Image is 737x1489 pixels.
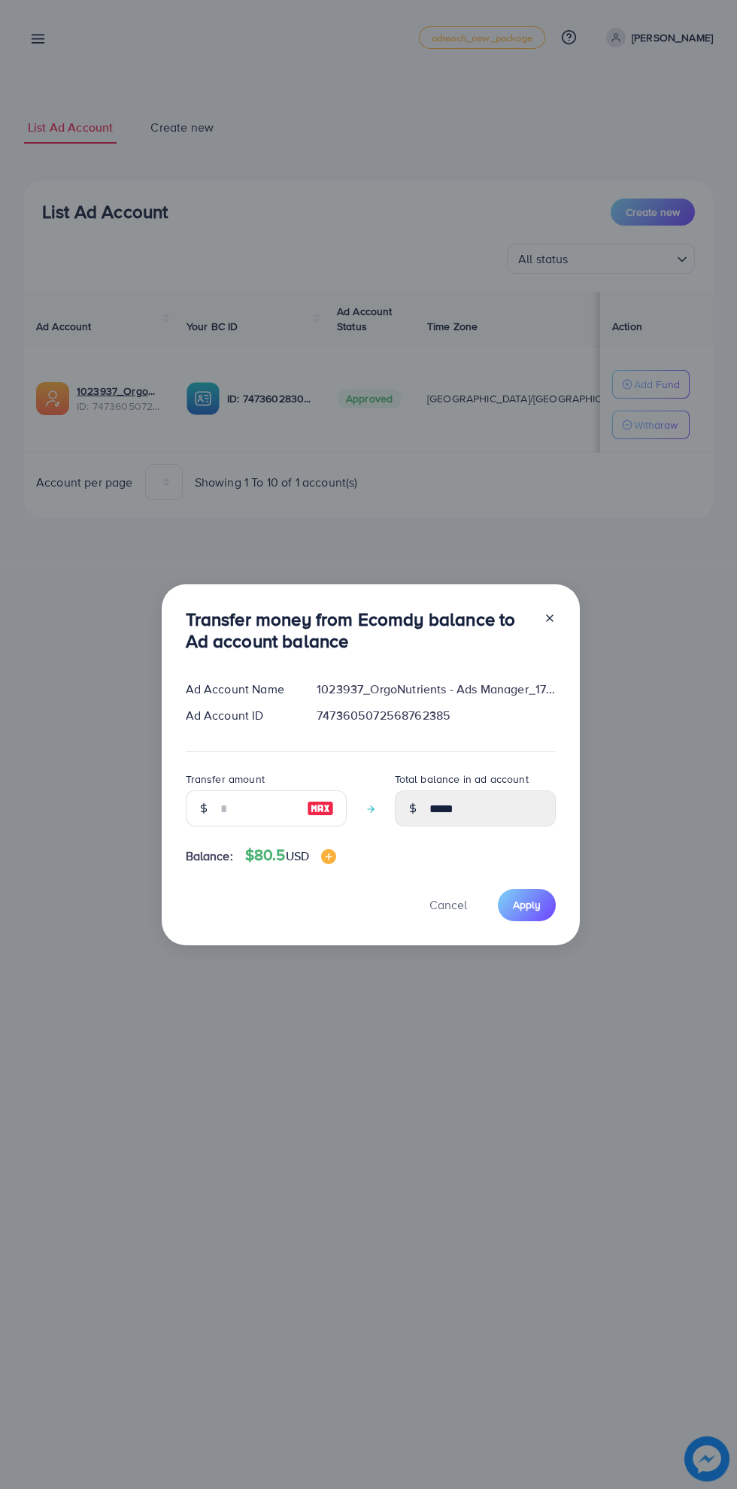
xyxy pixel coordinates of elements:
img: image [321,849,336,864]
h4: $80.5 [245,846,336,865]
div: 7473605072568762385 [305,707,567,724]
div: Ad Account ID [174,707,305,724]
span: Cancel [429,896,467,913]
label: Total balance in ad account [395,772,529,787]
h3: Transfer money from Ecomdy balance to Ad account balance [186,608,532,652]
div: Ad Account Name [174,681,305,698]
button: Apply [498,889,556,921]
img: image [307,799,334,817]
button: Cancel [411,889,486,921]
span: Balance: [186,848,233,865]
div: 1023937_OrgoNutrients - Ads Manager_1740084299738 [305,681,567,698]
label: Transfer amount [186,772,265,787]
span: USD [286,848,309,864]
span: Apply [513,897,541,912]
